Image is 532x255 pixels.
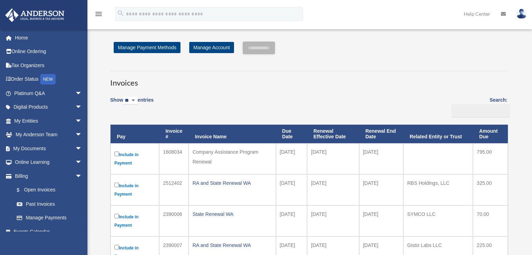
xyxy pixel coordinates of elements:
td: 70.00 [473,205,508,236]
img: Anderson Advisors Platinum Portal [3,8,66,22]
td: [DATE] [359,174,404,205]
a: Past Invoices [10,197,89,211]
th: Amount Due: activate to sort column ascending [473,125,508,144]
td: RBS Holdings, LLC [403,174,473,205]
div: NEW [40,74,56,85]
a: Online Learningarrow_drop_down [5,155,93,169]
input: Include in Payment [114,152,119,156]
a: Manage Payment Methods [114,42,180,53]
i: search [117,9,125,17]
div: RA and State Renewal WA [192,178,272,188]
a: Manage Account [189,42,234,53]
td: 2512402 [159,174,189,205]
th: Related Entity or Trust: activate to sort column ascending [403,125,473,144]
td: 2390006 [159,205,189,236]
a: My Entitiesarrow_drop_down [5,114,93,128]
input: Include in Payment [114,214,119,218]
input: Include in Payment [114,245,119,249]
div: RA and State Renewal WA [192,240,272,250]
td: [DATE] [307,143,359,174]
div: State Renewal WA [192,209,272,219]
th: Invoice #: activate to sort column ascending [159,125,189,144]
a: $Open Invoices [10,183,86,197]
a: Tax Organizers [5,58,93,72]
a: Home [5,31,93,45]
select: Showentries [123,97,137,105]
span: arrow_drop_down [75,114,89,128]
td: 325.00 [473,174,508,205]
a: menu [94,12,103,18]
span: arrow_drop_down [75,100,89,115]
td: [DATE] [276,205,307,236]
a: Platinum Q&Aarrow_drop_down [5,86,93,100]
div: Company Assistance Program Renewal [192,147,272,167]
span: arrow_drop_down [75,128,89,142]
img: User Pic [516,9,527,19]
td: SYMCO LLC [403,205,473,236]
label: Include in Payment [114,181,155,198]
td: 795.00 [473,143,508,174]
span: arrow_drop_down [75,141,89,156]
th: Due Date: activate to sort column ascending [276,125,307,144]
td: [DATE] [307,205,359,236]
th: Invoice Name: activate to sort column ascending [189,125,276,144]
th: Renewal End Date: activate to sort column ascending [359,125,404,144]
a: My Anderson Teamarrow_drop_down [5,128,93,142]
th: Pay: activate to sort column descending [111,125,159,144]
td: [DATE] [276,174,307,205]
td: [DATE] [276,143,307,174]
input: Search: [452,104,510,117]
a: My Documentsarrow_drop_down [5,141,93,155]
a: Manage Payments [10,211,89,225]
a: Digital Productsarrow_drop_down [5,100,93,114]
a: Billingarrow_drop_down [5,169,89,183]
a: Order StatusNEW [5,72,93,87]
td: [DATE] [307,174,359,205]
h3: Invoices [110,71,508,88]
a: Events Calendar [5,225,93,239]
label: Include in Payment [114,150,155,167]
label: Include in Payment [114,212,155,229]
label: Show entries [110,96,154,112]
span: arrow_drop_down [75,169,89,183]
td: [DATE] [359,143,404,174]
label: Search: [449,96,508,117]
span: arrow_drop_down [75,155,89,170]
i: menu [94,10,103,18]
td: 1608034 [159,143,189,174]
input: Include in Payment [114,183,119,187]
a: Online Ordering [5,45,93,59]
span: arrow_drop_down [75,86,89,101]
span: $ [21,186,24,195]
th: Renewal Effective Date: activate to sort column ascending [307,125,359,144]
td: [DATE] [359,205,404,236]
